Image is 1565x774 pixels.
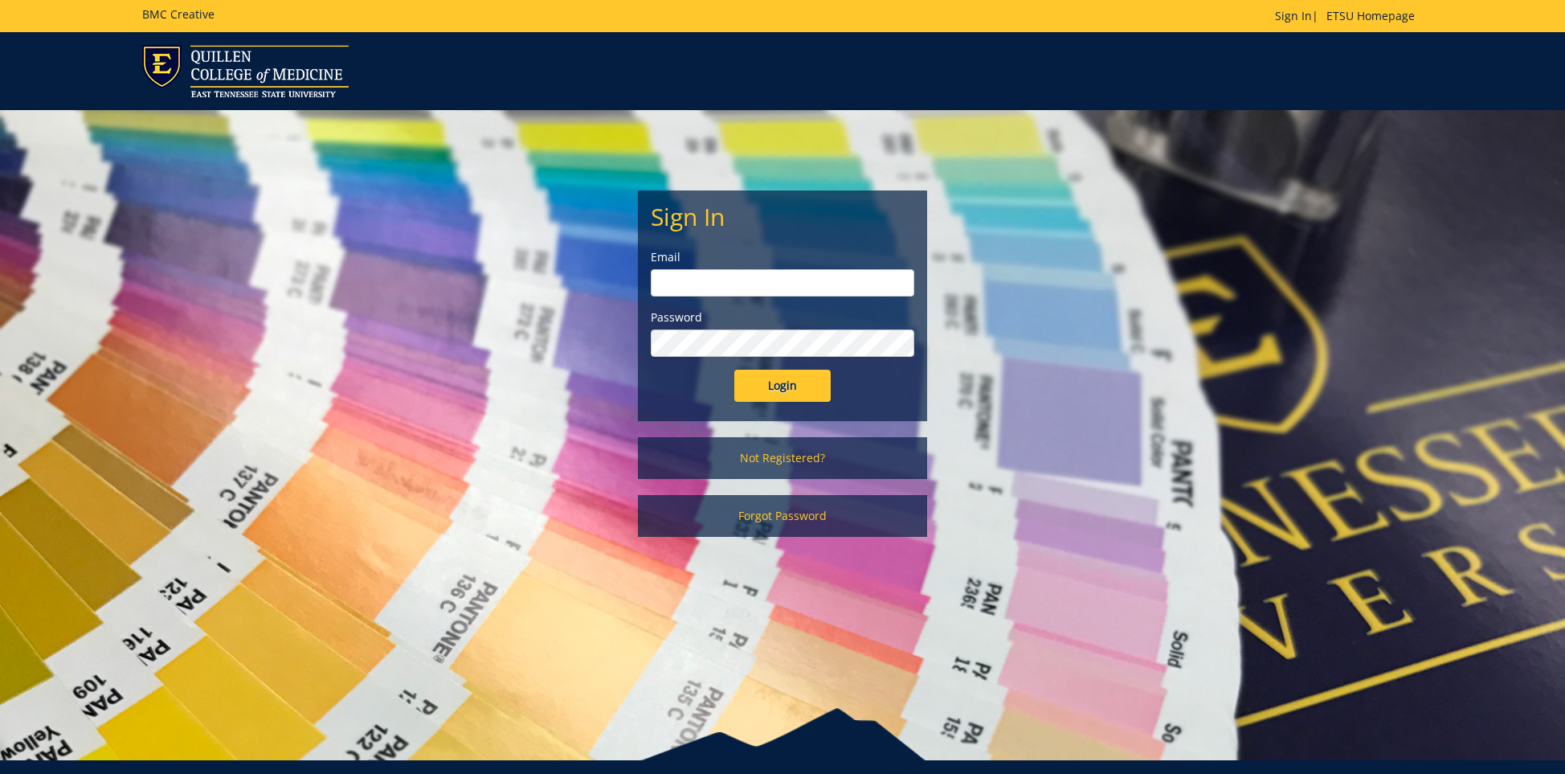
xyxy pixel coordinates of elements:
[734,370,831,402] input: Login
[651,249,914,265] label: Email
[1318,8,1423,23] a: ETSU Homepage
[651,309,914,326] label: Password
[1275,8,1312,23] a: Sign In
[638,495,927,537] a: Forgot Password
[1275,8,1423,24] p: |
[142,8,215,20] h5: BMC Creative
[142,45,349,97] img: ETSU logo
[638,437,927,479] a: Not Registered?
[651,203,914,230] h2: Sign In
